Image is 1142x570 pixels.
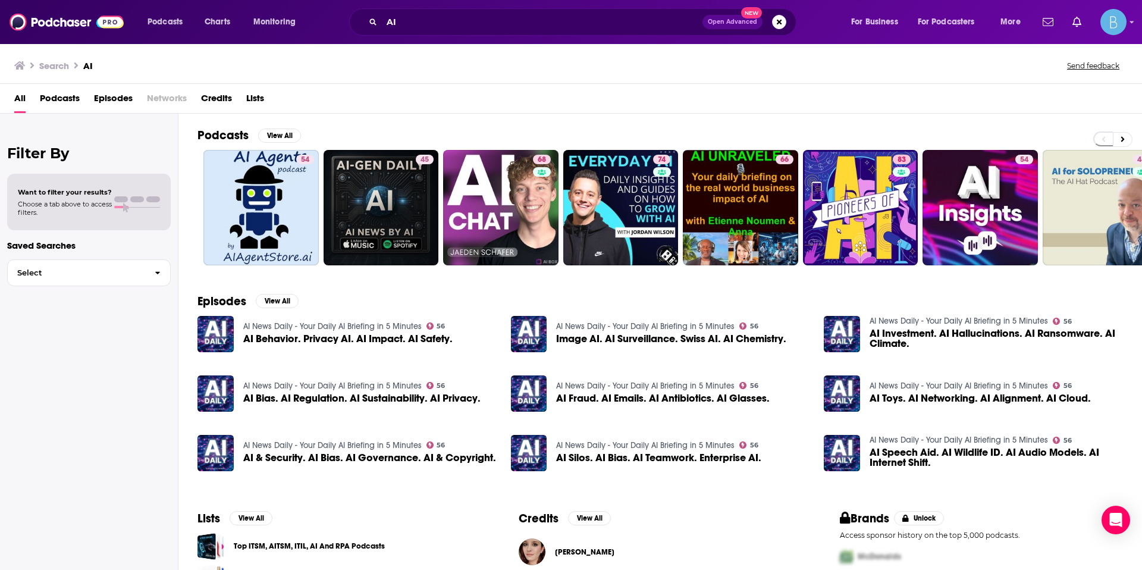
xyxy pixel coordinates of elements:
img: Image AI. AI Surveillance. Swiss AI. AI Chemistry. [511,316,547,352]
img: Aimée Carter [519,538,545,565]
img: AI Bias. AI Regulation. AI Sustainability. AI Privacy. [197,375,234,412]
a: AI News Daily - Your Daily AI Briefing in 5 Minutes [870,316,1048,326]
span: 56 [437,383,445,389]
button: View All [568,511,611,525]
a: AI News Daily - Your Daily AI Briefing in 5 Minutes [870,435,1048,445]
a: 54 [203,150,319,265]
button: open menu [843,12,913,32]
img: User Profile [1100,9,1127,35]
a: 56 [1053,437,1072,444]
a: AI News Daily - Your Daily AI Briefing in 5 Minutes [243,440,422,450]
a: AI & Security. AI Bias. AI Governance. AI & Copyright. [243,453,496,463]
button: Send feedback [1063,61,1123,71]
h2: Credits [519,511,559,526]
span: [PERSON_NAME] [555,547,614,557]
span: 66 [780,154,789,166]
a: 45 [324,150,439,265]
span: 56 [437,324,445,329]
h2: Episodes [197,294,246,309]
span: Want to filter your results? [18,188,112,196]
button: open menu [139,12,198,32]
a: Top ITSM, AITSM, ITIL, AI And RPA Podcasts [197,533,224,560]
img: AI Investment. AI Hallucinations. AI Ransomware. AI Climate. [824,316,860,352]
a: 83 [893,155,911,164]
button: View All [258,129,301,143]
h2: Brands [840,511,889,526]
a: 66 [683,150,798,265]
a: 56 [1053,318,1072,325]
h3: AI [83,60,93,71]
button: View All [256,294,299,308]
span: Logged in as BLASTmedia [1100,9,1127,35]
a: AI Toys. AI Networking. AI Alignment. AI Cloud. [824,375,860,412]
span: 56 [1063,383,1072,389]
h2: Lists [197,511,220,526]
span: Monitoring [253,14,296,30]
a: AI Bias. AI Regulation. AI Sustainability. AI Privacy. [243,393,481,403]
a: 54 [923,150,1038,265]
p: Access sponsor history on the top 5,000 podcasts. [840,531,1123,540]
a: AI & Security. AI Bias. AI Governance. AI & Copyright. [197,435,234,471]
a: 74 [653,155,670,164]
a: 56 [739,441,758,449]
h2: Podcasts [197,128,249,143]
a: EpisodesView All [197,294,299,309]
a: AI Fraud. AI Emails. AI Antibiotics. AI Glasses. [511,375,547,412]
span: For Business [851,14,898,30]
span: 56 [750,324,758,329]
a: Show notifications dropdown [1038,12,1058,32]
a: Episodes [94,89,133,113]
span: More [1000,14,1021,30]
button: Select [7,259,171,286]
button: View All [230,511,272,525]
button: Open AdvancedNew [702,15,763,29]
a: AI News Daily - Your Daily AI Briefing in 5 Minutes [556,321,735,331]
a: AI News Daily - Your Daily AI Briefing in 5 Minutes [243,321,422,331]
span: 45 [421,154,429,166]
a: 56 [426,441,445,449]
span: Open Advanced [708,19,757,25]
a: Podcasts [40,89,80,113]
span: 54 [301,154,309,166]
a: All [14,89,26,113]
a: 83 [803,150,918,265]
a: AI Silos. AI Bias. AI Teamwork. Enterprise AI. [556,453,761,463]
h3: Search [39,60,69,71]
div: Search podcasts, credits, & more... [360,8,808,36]
span: 56 [1063,319,1072,324]
span: 74 [658,154,666,166]
span: New [741,7,763,18]
a: 68 [533,155,551,164]
a: 45 [416,155,434,164]
a: AI News Daily - Your Daily AI Briefing in 5 Minutes [870,381,1048,391]
a: AI Fraud. AI Emails. AI Antibiotics. AI Glasses. [556,393,770,403]
a: AI News Daily - Your Daily AI Briefing in 5 Minutes [556,440,735,450]
a: AI Toys. AI Networking. AI Alignment. AI Cloud. [870,393,1091,403]
a: Show notifications dropdown [1068,12,1086,32]
span: AI Speech Aid. AI Wildlife ID. AI Audio Models. AI Internet Shift. [870,447,1123,468]
img: AI Behavior. Privacy AI. AI Impact. AI Safety. [197,316,234,352]
a: Top ITSM, AITSM, ITIL, AI And RPA Podcasts [234,540,385,553]
a: 56 [739,382,758,389]
a: AI Speech Aid. AI Wildlife ID. AI Audio Models. AI Internet Shift. [824,435,860,471]
a: Lists [246,89,264,113]
span: AI Behavior. Privacy AI. AI Impact. AI Safety. [243,334,453,344]
a: ListsView All [197,511,272,526]
img: AI Silos. AI Bias. AI Teamwork. Enterprise AI. [511,435,547,471]
a: PodcastsView All [197,128,301,143]
span: 68 [538,154,546,166]
button: open menu [245,12,311,32]
span: For Podcasters [918,14,975,30]
span: Choose a tab above to access filters. [18,200,112,217]
a: 54 [296,155,314,164]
